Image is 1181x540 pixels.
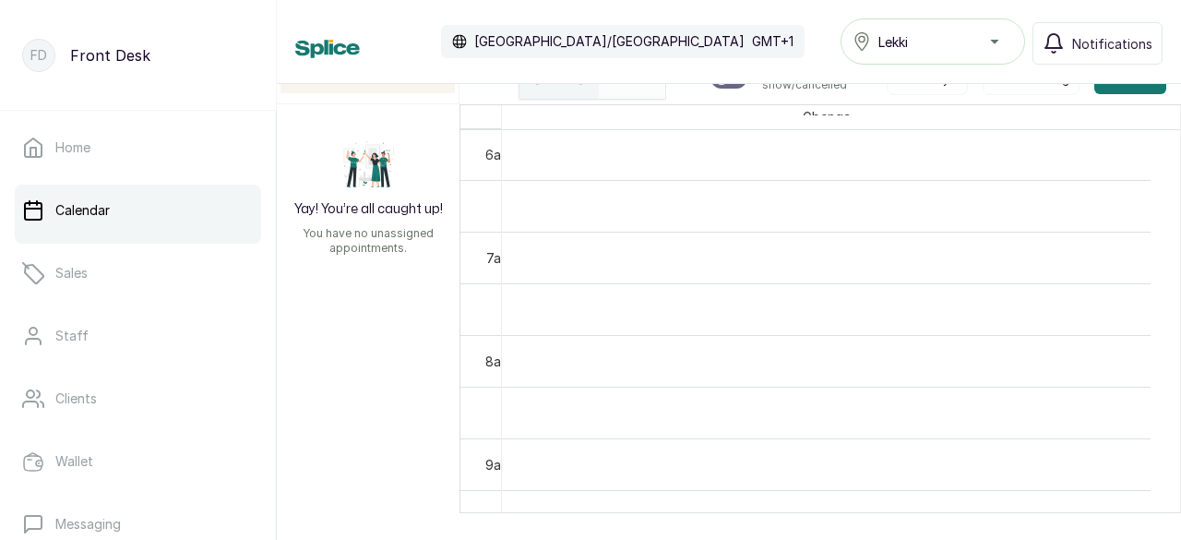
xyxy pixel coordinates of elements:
[15,122,261,174] a: Home
[482,455,515,474] div: 9am
[1072,34,1152,54] span: Notifications
[294,200,443,219] h2: Yay! You’re all caught up!
[482,352,515,371] div: 8am
[799,105,854,128] span: Gbenga
[482,145,515,164] div: 6am
[483,248,515,268] div: 7am
[55,452,93,471] p: Wallet
[55,390,97,408] p: Clients
[878,32,908,52] span: Lekki
[30,46,47,65] p: FD
[15,373,261,425] a: Clients
[474,32,745,51] p: [GEOGRAPHIC_DATA]/[GEOGRAPHIC_DATA]
[15,185,261,236] a: Calendar
[15,310,261,362] a: Staff
[55,201,110,220] p: Calendar
[752,32,793,51] p: GMT+1
[55,264,88,282] p: Sales
[55,515,121,534] p: Messaging
[70,44,150,66] p: Front Desk
[841,18,1025,65] button: Lekki
[15,436,261,487] a: Wallet
[55,138,90,157] p: Home
[288,226,448,256] p: You have no unassigned appointments.
[1032,22,1163,65] button: Notifications
[15,247,261,299] a: Sales
[55,327,89,345] p: Staff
